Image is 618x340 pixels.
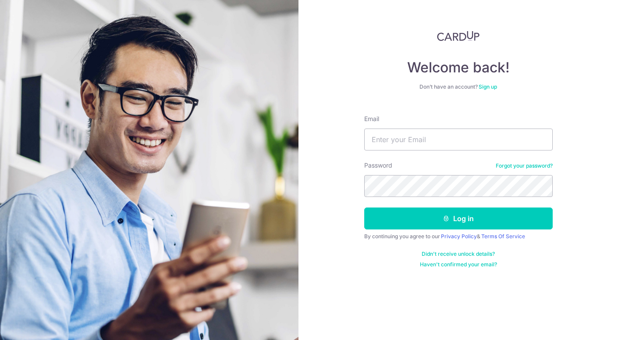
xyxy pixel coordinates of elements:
[364,233,553,240] div: By continuing you agree to our &
[481,233,525,240] a: Terms Of Service
[479,83,497,90] a: Sign up
[422,251,495,258] a: Didn't receive unlock details?
[420,261,497,268] a: Haven't confirmed your email?
[364,208,553,229] button: Log in
[364,115,379,123] label: Email
[364,129,553,150] input: Enter your Email
[437,31,480,41] img: CardUp Logo
[364,83,553,90] div: Don’t have an account?
[364,161,392,170] label: Password
[441,233,477,240] a: Privacy Policy
[364,59,553,76] h4: Welcome back!
[496,162,553,169] a: Forgot your password?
